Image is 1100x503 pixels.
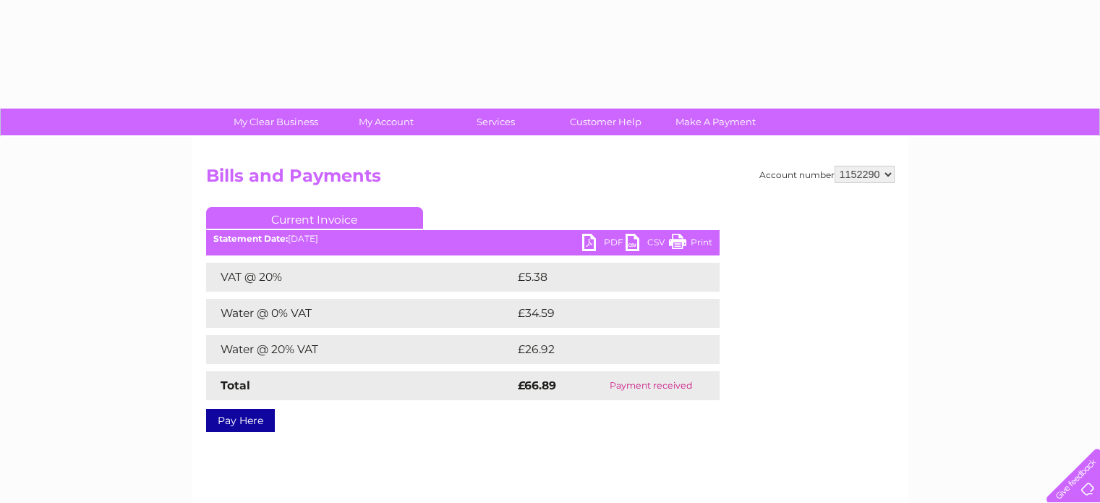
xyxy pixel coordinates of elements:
a: Pay Here [206,409,275,432]
a: Customer Help [546,109,665,135]
a: PDF [582,234,626,255]
div: [DATE] [206,234,720,244]
td: VAT @ 20% [206,263,514,292]
a: My Account [326,109,445,135]
td: Water @ 0% VAT [206,299,514,328]
td: Water @ 20% VAT [206,335,514,364]
a: CSV [626,234,669,255]
a: Print [669,234,712,255]
strong: £66.89 [518,379,556,392]
td: £26.92 [514,335,691,364]
td: Payment received [583,371,719,400]
td: £34.59 [514,299,691,328]
a: Make A Payment [656,109,775,135]
div: Account number [759,166,895,183]
h2: Bills and Payments [206,166,895,193]
a: Services [436,109,555,135]
a: My Clear Business [216,109,336,135]
td: £5.38 [514,263,686,292]
b: Statement Date: [213,233,288,244]
strong: Total [221,379,250,392]
a: Current Invoice [206,207,423,229]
